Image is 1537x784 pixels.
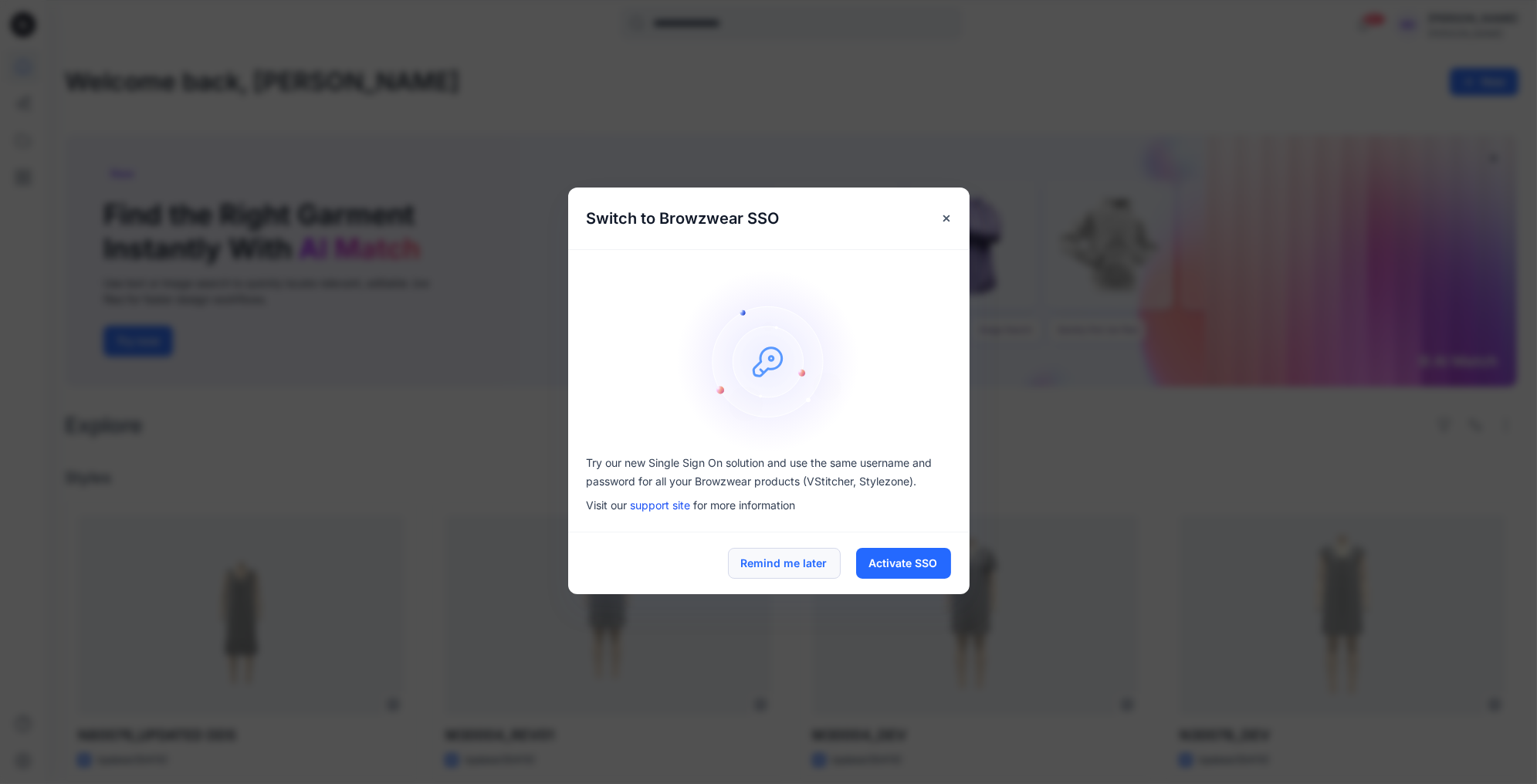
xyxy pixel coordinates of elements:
img: onboarding-sz2.1ef2cb9c.svg [676,269,862,454]
button: Activate SSO [856,548,951,579]
button: Close [933,204,960,232]
button: Remind me later [728,548,841,579]
p: Try our new Single Sign On solution and use the same username and password for all your Browzwear... [587,454,951,491]
p: Visit our for more information [587,497,951,513]
h5: Switch to Browzwear SSO [568,188,798,249]
a: support site [631,498,691,512]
